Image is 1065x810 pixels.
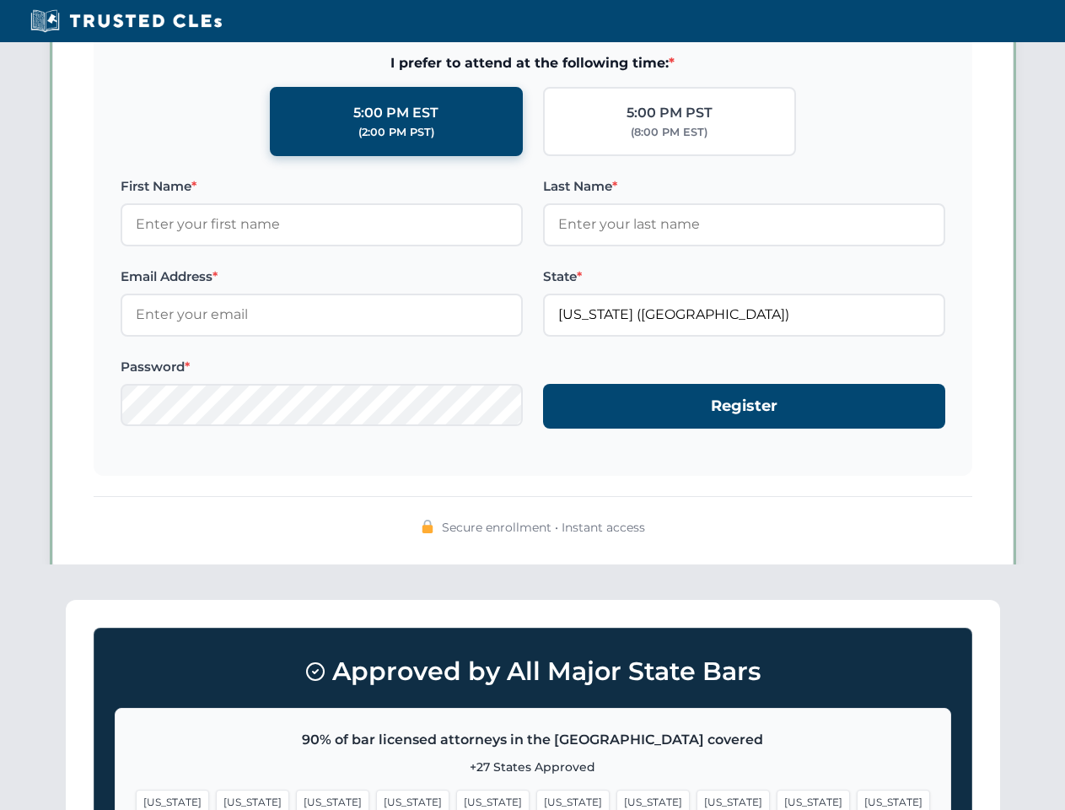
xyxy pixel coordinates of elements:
[121,294,523,336] input: Enter your email
[442,518,645,537] span: Secure enrollment • Instant access
[543,176,945,197] label: Last Name
[121,267,523,287] label: Email Address
[121,203,523,246] input: Enter your first name
[353,102,438,124] div: 5:00 PM EST
[25,8,227,34] img: Trusted CLEs
[121,357,523,377] label: Password
[543,267,945,287] label: State
[121,52,945,74] span: I prefer to attend at the following time:
[136,758,930,776] p: +27 States Approved
[543,294,945,336] input: Florida (FL)
[631,124,707,141] div: (8:00 PM EST)
[358,124,434,141] div: (2:00 PM PST)
[121,176,523,197] label: First Name
[627,102,713,124] div: 5:00 PM PST
[115,649,951,694] h3: Approved by All Major State Bars
[136,729,930,751] p: 90% of bar licensed attorneys in the [GEOGRAPHIC_DATA] covered
[421,520,434,533] img: 🔒
[543,203,945,246] input: Enter your last name
[543,384,945,429] button: Register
